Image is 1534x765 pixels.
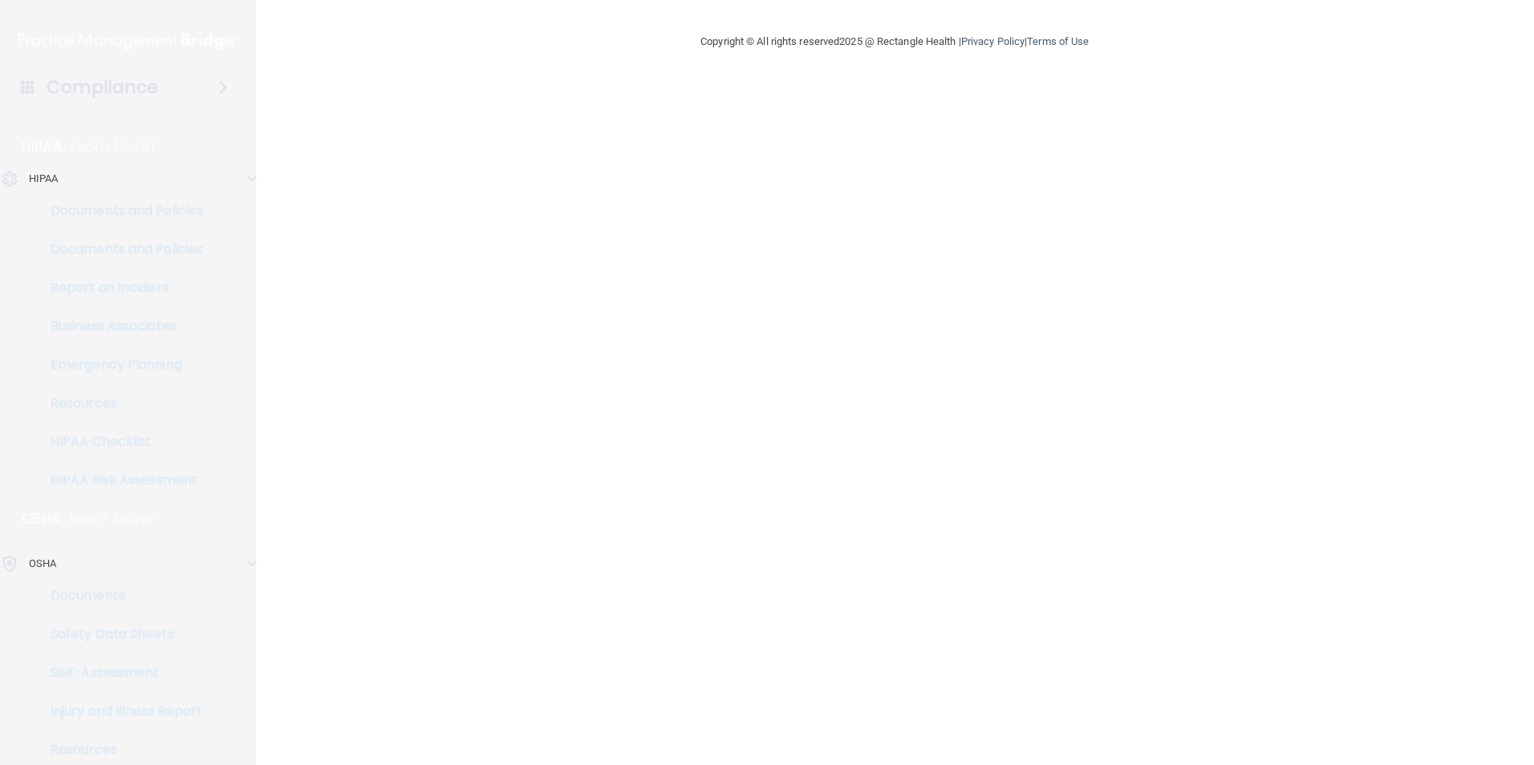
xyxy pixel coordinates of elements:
[70,509,155,528] p: Learn More!
[47,76,158,99] h4: Compliance
[10,742,229,758] p: Resources
[10,665,229,681] p: Self-Assessment
[10,588,229,604] p: Documents
[1027,35,1089,47] a: Terms of Use
[10,472,229,488] p: HIPAA Risk Assessment
[29,554,56,573] p: OSHA
[10,626,229,642] p: Safety Data Sheets
[22,509,62,528] p: OSHA
[10,434,229,450] p: HIPAA Checklist
[22,137,63,156] p: HIPAA
[961,35,1025,47] a: Privacy Policy
[29,169,59,188] p: HIPAA
[10,203,229,219] p: Documents and Policies
[10,318,229,334] p: Business Associates
[602,16,1187,67] div: Copyright © All rights reserved 2025 @ Rectangle Health | |
[10,703,229,719] p: Injury and Illness Report
[10,241,229,257] p: Documents and Policies
[10,395,229,411] p: Resources
[71,137,156,156] p: Learn More!
[10,357,229,373] p: Emergency Planning
[18,25,237,57] img: PMB logo
[10,280,229,296] p: Report an Incident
